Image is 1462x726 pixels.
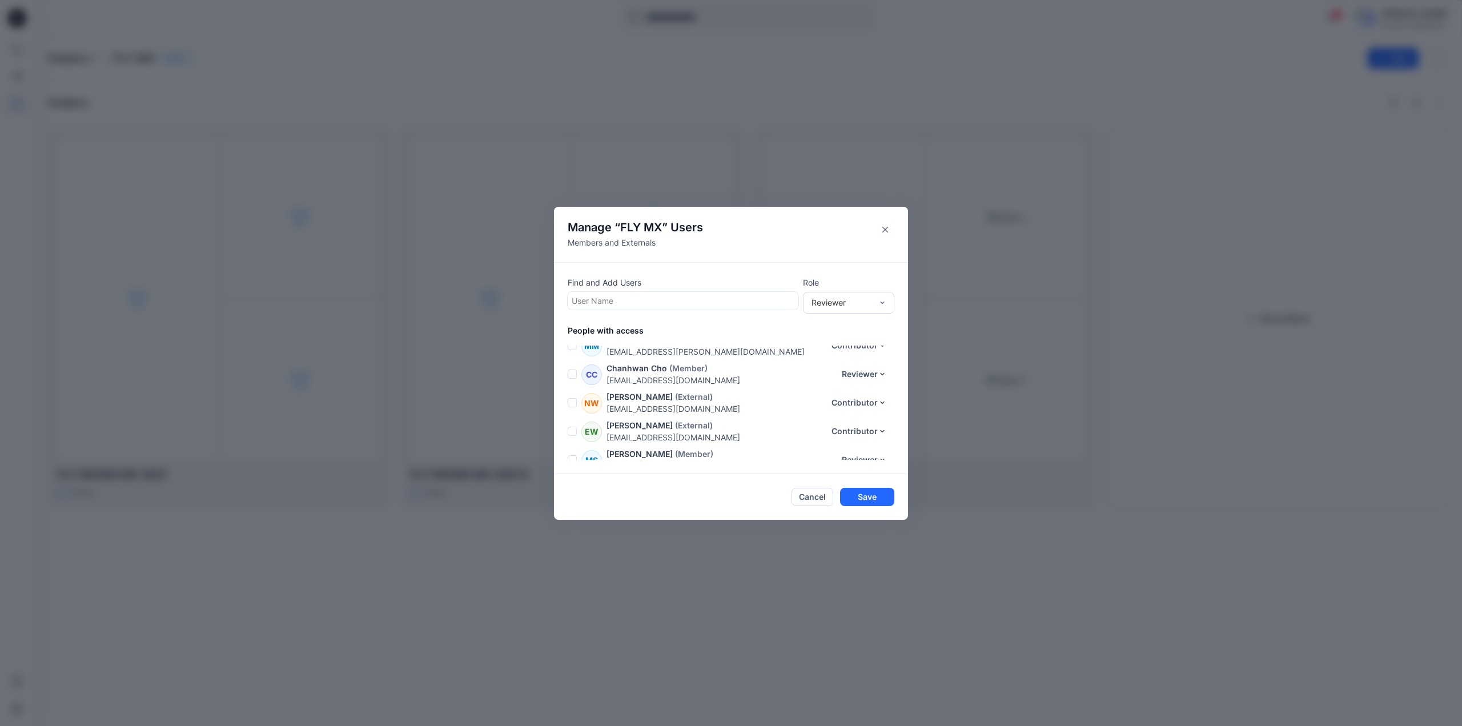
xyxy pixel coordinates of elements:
p: [PERSON_NAME] [607,391,673,403]
p: [EMAIL_ADDRESS][DOMAIN_NAME] [607,403,824,415]
p: (Member) [669,362,708,374]
div: NW [581,393,602,414]
h4: Manage “ ” Users [568,220,703,234]
button: Close [876,220,894,239]
div: Reviewer [812,296,872,308]
p: Members and Externals [568,236,703,248]
div: EW [581,422,602,442]
p: (External) [675,419,713,431]
button: Cancel [792,488,833,506]
div: MM [581,336,602,356]
div: CC [581,364,602,385]
p: [EMAIL_ADDRESS][DOMAIN_NAME] [607,374,834,386]
p: People with access [568,324,908,336]
button: Contributor [824,422,894,440]
p: (Member) [675,448,713,460]
button: Contributor [824,336,894,355]
p: Find and Add Users [568,276,798,288]
p: [EMAIL_ADDRESS][PERSON_NAME][DOMAIN_NAME] [607,346,824,358]
p: [PERSON_NAME] [607,419,673,431]
p: (External) [675,391,713,403]
button: Contributor [824,394,894,412]
p: [PERSON_NAME] [607,448,673,460]
button: Save [840,488,894,506]
p: Role [803,276,894,288]
button: Reviewer [834,451,894,469]
p: Chanhwan Cho [607,362,667,374]
button: Reviewer [834,365,894,383]
span: FLY MX [620,220,662,234]
div: MS [581,450,602,471]
p: [EMAIL_ADDRESS][DOMAIN_NAME] [607,431,824,443]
